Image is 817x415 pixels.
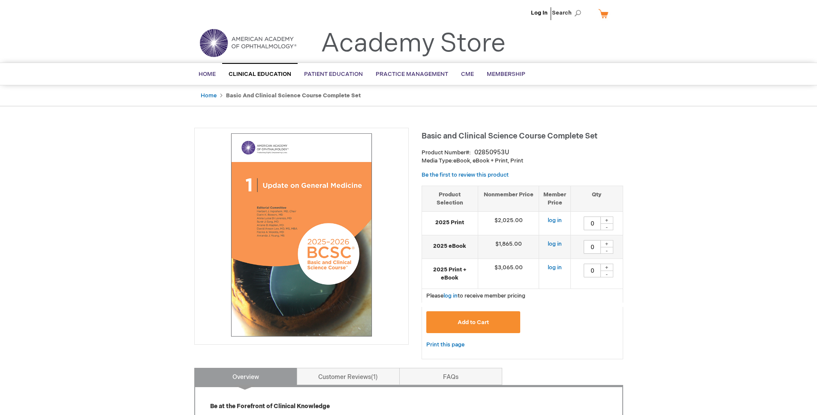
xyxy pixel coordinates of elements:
th: Nonmember Price [478,186,539,211]
a: Print this page [426,340,464,350]
div: + [600,240,613,247]
strong: 2025 eBook [426,242,473,250]
a: Home [201,92,217,99]
div: - [600,271,613,277]
input: Qty [584,217,601,230]
strong: 2025 Print [426,219,473,227]
span: Clinical Education [229,71,291,78]
div: 02850953U [474,148,509,157]
div: - [600,247,613,254]
input: Qty [584,240,601,254]
strong: Product Number [422,149,471,156]
span: Membership [487,71,525,78]
p: eBook, eBook + Print, Print [422,157,623,165]
a: log in [443,292,458,299]
strong: Basic and Clinical Science Course Complete Set [226,92,361,99]
button: Add to Cart [426,311,521,333]
img: Basic and Clinical Science Course Complete Set [199,132,404,337]
strong: 2025 Print + eBook [426,266,473,282]
strong: Be at the Forefront of Clinical Knowledge [210,403,330,410]
a: log in [548,264,562,271]
a: log in [548,241,562,247]
strong: Media Type: [422,157,453,164]
a: Overview [194,368,297,385]
a: Log In [531,9,548,16]
span: 1 [371,373,378,381]
a: Be the first to review this product [422,171,509,178]
div: - [600,223,613,230]
span: Add to Cart [458,319,489,326]
span: Practice Management [376,71,448,78]
td: $2,025.00 [478,212,539,235]
span: Patient Education [304,71,363,78]
span: Please to receive member pricing [426,292,525,299]
th: Product Selection [422,186,478,211]
a: FAQs [399,368,502,385]
td: $1,865.00 [478,235,539,259]
a: Customer Reviews1 [297,368,400,385]
div: + [600,264,613,271]
span: Home [199,71,216,78]
a: log in [548,217,562,224]
span: Basic and Clinical Science Course Complete Set [422,132,597,141]
span: CME [461,71,474,78]
th: Qty [571,186,623,211]
input: Qty [584,264,601,277]
td: $3,065.00 [478,259,539,289]
th: Member Price [539,186,571,211]
span: Search [552,4,585,21]
a: Academy Store [321,28,506,59]
div: + [600,217,613,224]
